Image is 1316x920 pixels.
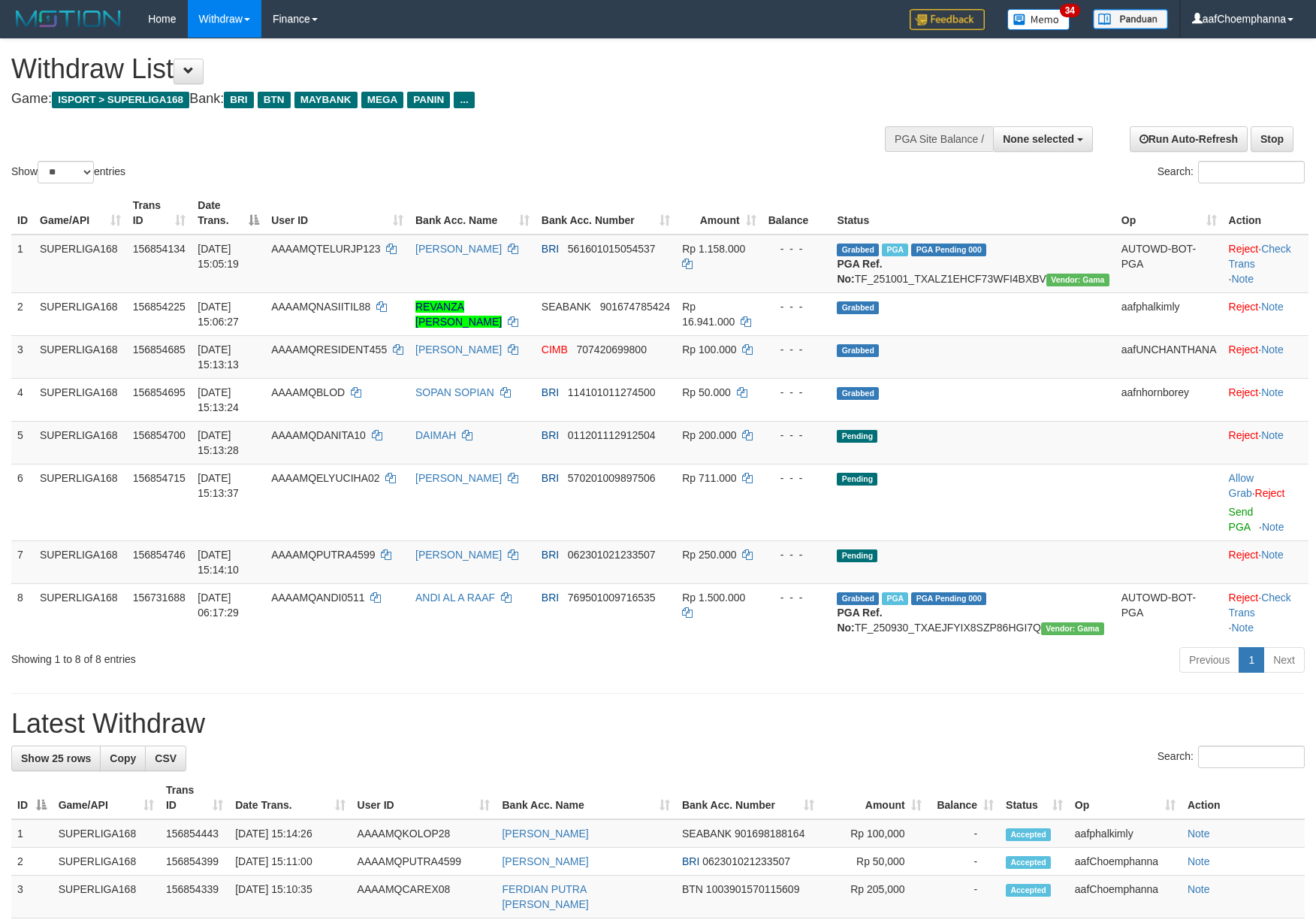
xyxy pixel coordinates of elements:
a: Reject [1229,549,1259,561]
span: MAYBANK [294,92,358,108]
span: AAAAMQDANITA10 [271,429,366,441]
span: Rp 1.158.000 [682,243,745,255]
a: Note [1262,521,1284,533]
th: User ID: activate to sort column ascending [352,776,497,819]
td: 5 [11,421,34,464]
span: BRI [542,386,559,398]
td: · [1223,421,1308,464]
a: Note [1188,828,1210,840]
td: SUPERLIGA168 [34,421,127,464]
a: Reject [1229,592,1259,604]
span: AAAAMQRESIDENT455 [271,343,387,356]
span: Accepted [1006,884,1051,897]
a: Note [1261,301,1284,313]
td: AAAAMQPUTRA4599 [352,848,497,876]
span: None selected [1003,133,1074,145]
th: ID: activate to sort column descending [11,776,53,819]
td: SUPERLIGA168 [34,378,127,421]
span: [DATE] 06:17:29 [198,592,239,619]
a: Copy [100,746,146,771]
span: Copy 901698188164 to clipboard [735,828,804,840]
span: Copy 769501009716535 to clipboard [568,592,656,604]
a: FERDIAN PUTRA [PERSON_NAME] [502,883,588,910]
span: Copy 901674785424 to clipboard [600,301,670,313]
span: MEGA [361,92,404,108]
span: Show 25 rows [21,752,91,764]
td: - [928,876,1000,918]
td: SUPERLIGA168 [53,876,160,918]
span: Copy 062301021233507 to clipboard [568,549,656,561]
span: Copy 114101011274500 to clipboard [568,386,656,398]
td: Rp 205,000 [820,876,928,918]
input: Search: [1198,746,1305,768]
button: None selected [993,126,1093,152]
td: 2 [11,848,53,876]
td: · · [1223,235,1308,293]
span: BRI [542,472,559,484]
a: Stop [1251,126,1293,152]
span: 156854746 [133,549,186,561]
span: PANIN [407,92,450,108]
span: Marked by aafromsomean [882,592,908,605]
a: [PERSON_NAME] [502,828,588,840]
td: · [1223,378,1308,421]
td: [DATE] 15:11:00 [229,848,351,876]
a: Run Auto-Refresh [1130,126,1248,152]
span: [DATE] 15:13:28 [198,429,239,456]
span: BRI [542,429,559,441]
span: [DATE] 15:14:10 [198,549,239,576]
td: · [1223,540,1308,583]
td: SUPERLIGA168 [34,235,127,293]
span: Rp 200.000 [682,429,736,441]
a: [PERSON_NAME] [415,549,502,561]
span: Copy 707420699800 to clipboard [576,343,646,356]
a: 1 [1239,647,1264,673]
div: - - - [768,342,826,357]
a: Note [1188,855,1210,867]
td: SUPERLIGA168 [34,335,127,378]
td: SUPERLIGA168 [34,464,127,540]
td: · [1223,464,1308,540]
th: Trans ID: activate to sort column ascending [127,192,192,235]
div: - - - [768,590,826,605]
a: Check Trans [1229,592,1291,619]
a: Note [1261,549,1284,561]
span: ... [454,92,474,108]
td: AUTOWD-BOT-PGA [1115,583,1223,641]
span: Grabbed [837,592,879,605]
td: 156854399 [160,848,229,876]
span: [DATE] 15:13:24 [198,386,239,413]
a: [PERSON_NAME] [502,855,588,867]
td: [DATE] 15:10:35 [229,876,351,918]
span: Rp 100.000 [682,343,736,356]
td: AAAAMQCAREX08 [352,876,497,918]
span: [DATE] 15:13:13 [198,343,239,371]
span: AAAAMQTELURJP123 [271,243,381,255]
span: Vendor URL: https://trx31.1velocity.biz [1046,274,1109,286]
span: BRI [542,592,559,604]
a: [PERSON_NAME] [415,343,502,356]
span: Vendor URL: https://trx31.1velocity.biz [1041,622,1104,635]
span: CIMB [542,343,568,356]
td: 3 [11,876,53,918]
label: Show entries [11,161,125,183]
div: - - - [768,547,826,562]
td: aafChoemphanna [1069,848,1182,876]
span: SEABANK [542,301,591,313]
td: · [1223,335,1308,378]
th: Action [1182,776,1305,819]
label: Search: [1158,161,1305,183]
span: SEABANK [682,828,732,840]
td: AUTOWD-BOT-PGA [1115,235,1223,293]
th: Action [1223,192,1308,235]
th: Status [831,192,1115,235]
span: Rp 1.500.000 [682,592,745,604]
span: Pending [837,549,877,562]
span: · [1229,472,1255,499]
span: Grabbed [837,244,879,256]
a: Reject [1229,343,1259,356]
span: Copy [110,752,136,764]
span: Copy 561601015054537 to clipboard [568,243,656,255]
a: [PERSON_NAME] [415,243,502,255]
a: Note [1261,429,1284,441]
